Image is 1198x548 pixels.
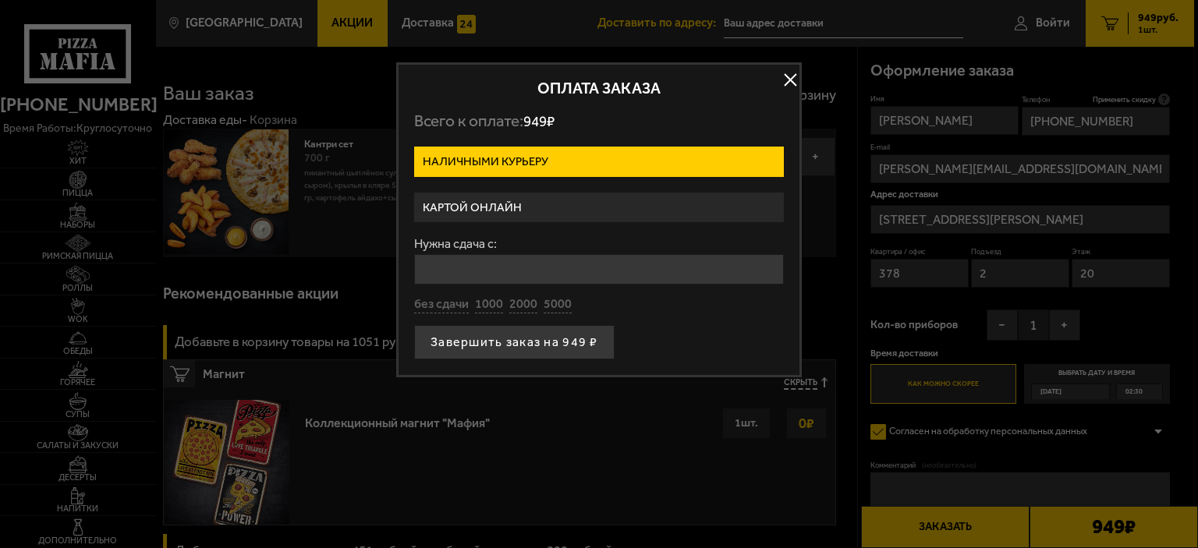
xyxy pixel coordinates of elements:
button: 5000 [544,296,572,313]
button: 2000 [509,296,537,313]
label: Нужна сдача с: [414,238,784,250]
label: Картой онлайн [414,193,784,223]
h2: Оплата заказа [414,80,784,96]
button: 1000 [475,296,503,313]
span: 949 ₽ [523,112,555,130]
label: Наличными курьеру [414,147,784,177]
button: без сдачи [414,296,469,313]
p: Всего к оплате: [414,111,784,131]
button: Завершить заказ на 949 ₽ [414,325,615,359]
